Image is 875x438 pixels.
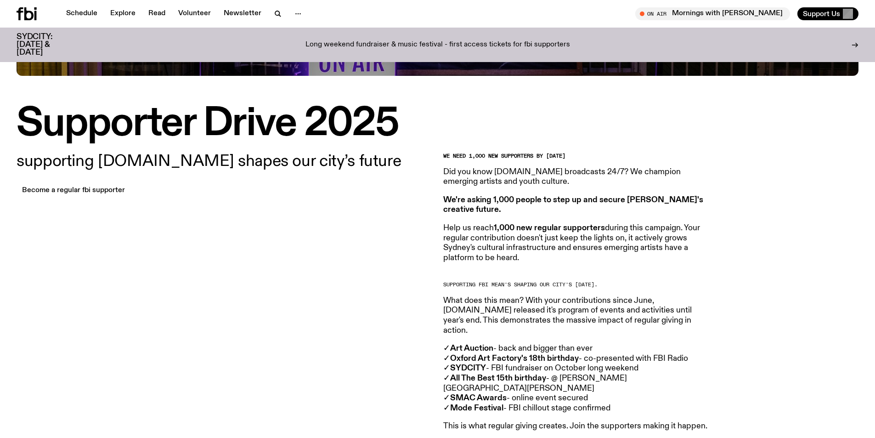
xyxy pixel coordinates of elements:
[443,421,708,432] p: This is what regular giving creates. Join the supporters making it happen.
[17,154,432,169] p: supporting [DOMAIN_NAME] shapes our city’s future
[450,404,503,412] strong: Mode Festival
[17,105,858,142] h1: Supporter Drive 2025
[635,7,790,20] button: On AirMornings with [PERSON_NAME]
[17,184,130,197] a: Become a regular fbi supporter
[443,344,708,413] p: ✓ - back and bigger than ever ✓ - co-presented with FBI Radio ✓ - FBI fundraiser on October long ...
[218,7,267,20] a: Newsletter
[443,282,708,287] h2: Supporting fbi mean's shaping our city's [DATE].
[443,296,708,336] p: What does this mean? With your contributions since June, [DOMAIN_NAME] released it's program of e...
[450,364,486,372] strong: SYDCITY
[143,7,171,20] a: Read
[173,7,216,20] a: Volunteer
[450,354,579,363] strong: Oxford Art Factory's 18th birthday
[803,10,840,18] span: Support Us
[61,7,103,20] a: Schedule
[450,374,546,382] strong: All The Best 15th birthday
[105,7,141,20] a: Explore
[797,7,858,20] button: Support Us
[17,33,75,57] h3: SYDCITY: [DATE] & [DATE]
[443,152,565,159] strong: We need 1,000 new supporters by [DATE]
[443,223,708,263] p: Help us reach during this campaign. Your regular contribution doesn't just keep the lights on, it...
[450,344,493,353] strong: Art Auction
[305,41,570,49] p: Long weekend fundraiser & music festival - first access tickets for fbi supporters
[443,167,708,187] p: Did you know [DOMAIN_NAME] broadcasts 24/7? We champion emerging artists and youth culture.
[450,394,507,402] strong: SMAC Awards
[443,196,703,214] strong: We're asking 1,000 people to step up and secure [PERSON_NAME]'s creative future.
[494,224,605,232] strong: 1,000 new regular supporters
